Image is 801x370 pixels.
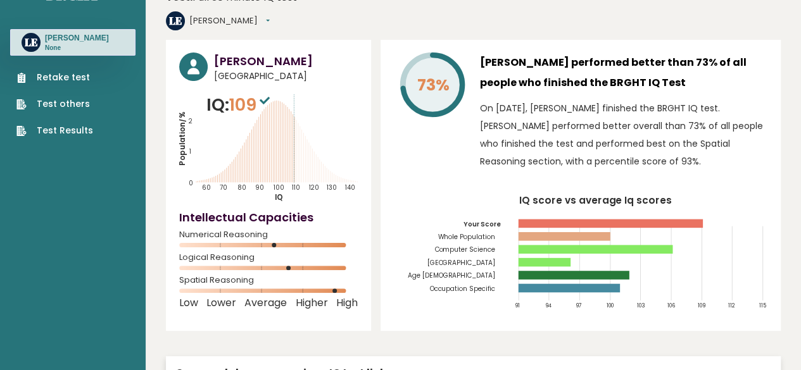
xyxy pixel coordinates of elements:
h3: [PERSON_NAME] [214,52,358,70]
tspan: IQ [275,192,283,202]
tspan: [GEOGRAPHIC_DATA] [427,258,495,268]
span: [GEOGRAPHIC_DATA] [214,70,358,83]
text: LE [25,35,38,49]
tspan: IQ score vs average Iq scores [519,193,672,206]
span: High [336,300,358,305]
p: On [DATE], [PERSON_NAME] finished the BRGHT IQ test. [PERSON_NAME] performed better overall than ... [480,99,767,170]
tspan: 97 [576,302,582,309]
span: Low [179,300,198,305]
span: Lower [206,300,236,305]
tspan: 90 [255,183,264,192]
tspan: 0 [189,179,193,187]
p: None [45,44,109,52]
tspan: Your Score [464,219,501,229]
tspan: 103 [637,302,645,309]
h4: Intellectual Capacities [179,209,358,226]
tspan: 2 [189,117,192,125]
tspan: 1 [189,147,191,156]
tspan: 109 [698,302,705,309]
span: 109 [229,93,273,116]
tspan: 120 [309,183,319,192]
a: Test Results [16,124,93,137]
tspan: 73% [417,74,450,96]
tspan: 130 [327,183,337,192]
tspan: 100 [273,183,284,192]
tspan: 100 [606,302,613,309]
a: Test others [16,97,93,111]
button: [PERSON_NAME] [189,15,270,27]
a: Retake test [16,71,93,84]
tspan: 106 [667,302,675,309]
h3: [PERSON_NAME] [45,33,109,43]
tspan: 115 [759,302,766,309]
tspan: 70 [220,183,227,192]
tspan: 140 [344,183,355,192]
tspan: Age [DEMOGRAPHIC_DATA] [407,271,495,280]
span: Average [244,300,287,305]
tspan: Whole Population [438,232,495,242]
tspan: Population/% [177,111,187,165]
span: Logical Reasoning [179,255,358,260]
text: LE [169,13,182,28]
tspan: 80 [237,183,246,192]
tspan: 91 [515,302,520,309]
span: Higher [295,300,327,305]
tspan: 110 [292,183,300,192]
h3: [PERSON_NAME] performed better than 73% of all people who finished the BRGHT IQ Test [480,52,767,93]
span: Numerical Reasoning [179,232,358,237]
tspan: 112 [728,302,735,309]
tspan: 94 [545,302,552,309]
tspan: 60 [202,183,211,192]
span: Spatial Reasoning [179,278,358,283]
tspan: Computer Science [434,245,495,254]
p: IQ: [206,92,273,118]
tspan: Occupation Specific [429,284,495,293]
